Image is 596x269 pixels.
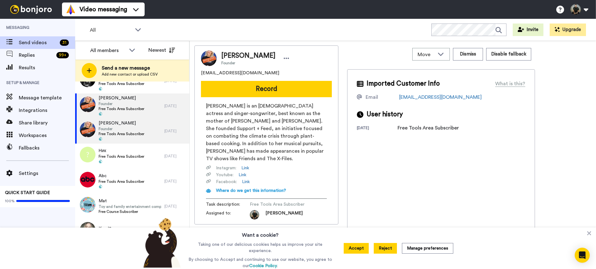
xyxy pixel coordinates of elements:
[99,198,161,204] span: Mat
[80,147,95,162] img: avatar
[221,61,275,66] span: Founder
[60,40,69,46] div: 31
[249,264,277,268] a: Cookie Policy
[99,101,144,106] span: Founder
[513,24,543,36] button: Invite
[242,228,279,239] h3: Want a cookie?
[486,48,531,61] button: Disable fallback
[5,198,15,203] span: 100%
[216,172,234,178] span: Youtube :
[80,222,95,238] img: a72c13ca-33d7-4ae4-905a-47a941c8acb7.jpg
[80,122,95,137] img: 727fecd3-bd44-4b64-a501-50dbbdeab6c3.jpg
[550,24,586,36] button: Upgrade
[80,172,95,187] img: 3bbd95ab-1c33-4984-a5e1-a6f5f0a77fbd.png
[80,5,127,14] span: Video messaging
[453,48,483,61] button: Dismiss
[102,72,158,77] span: Add new contact or upload CSV
[99,154,144,159] span: Free Tools Area Subscriber
[344,243,369,254] button: Accept
[99,95,144,101] span: [PERSON_NAME]
[241,165,249,171] a: Link
[99,126,144,131] span: Founder
[250,210,259,219] img: dbb43e74-4438-4751-bed8-fc882dc9d16e-1616669848.jpg
[164,129,186,134] div: [DATE]
[265,210,303,219] span: [PERSON_NAME]
[99,225,138,232] span: Karel2
[164,154,186,159] div: [DATE]
[99,81,144,86] span: Free Tools Area Subscriber
[99,120,144,126] span: [PERSON_NAME]
[216,165,236,171] span: Instagram :
[102,64,158,72] span: Send a new message
[56,52,69,58] div: 99 +
[575,248,590,263] div: Open Intercom Messenger
[367,110,403,119] span: User history
[19,64,75,71] span: Results
[399,95,482,100] a: [EMAIL_ADDRESS][DOMAIN_NAME]
[164,204,186,209] div: [DATE]
[19,107,75,114] span: Integrations
[187,241,334,254] p: Taking one of our delicious cookies helps us improve your site experience.
[495,80,525,87] div: What is this?
[216,179,237,185] span: Facebook :
[80,97,95,112] img: 727fecd3-bd44-4b64-a501-50dbbdeab6c3.jpg
[99,148,144,154] span: Ник
[418,51,434,58] span: Move
[8,5,54,14] img: bj-logo-header-white.svg
[19,39,57,46] span: Send videos
[19,144,75,152] span: Fallbacks
[398,124,459,132] div: Free Tools Area Subscriber
[19,170,75,177] span: Settings
[239,172,246,178] a: Link
[164,103,186,108] div: [DATE]
[80,197,95,213] img: a6199708-5599-4b6c-8191-d95fa959d1c5.jpg
[19,51,54,59] span: Replies
[90,47,126,54] div: All members
[242,179,250,185] a: Link
[99,106,144,111] span: Free Tools Area Subscriber
[366,93,378,101] div: Email
[90,26,132,34] span: All
[216,188,286,193] span: Where do we get this information?
[206,201,250,208] span: Task description :
[5,191,50,195] span: QUICK START GUIDE
[201,50,217,66] img: Image of Mum Baird
[144,44,180,56] button: Newest
[206,102,327,162] span: [PERSON_NAME] is an [DEMOGRAPHIC_DATA] actress and singer-songwriter, best known as the mother of...
[138,218,184,268] img: bear-with-cookie.png
[99,204,161,209] span: Toy and family entertainment company
[19,119,75,127] span: Share library
[19,94,75,102] span: Message template
[99,209,161,214] span: Free Course Subscriber
[367,79,440,88] span: Imported Customer Info
[99,179,144,184] span: Free Tools Area Subscriber
[19,132,75,139] span: Workspaces
[402,243,453,254] button: Manage preferences
[201,70,279,76] span: [EMAIL_ADDRESS][DOMAIN_NAME]
[374,243,397,254] button: Reject
[99,173,144,179] span: Abc
[187,256,334,269] p: By choosing to Accept and continuing to use our website, you agree to our .
[99,131,144,136] span: Free Tools Area Subscriber
[66,4,76,14] img: vm-color.svg
[250,201,309,208] span: Free Tools Area Subscriber
[357,125,398,132] div: [DATE]
[221,51,275,61] span: [PERSON_NAME]
[206,210,250,219] span: Assigned to:
[164,179,186,184] div: [DATE]
[201,81,332,97] button: Record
